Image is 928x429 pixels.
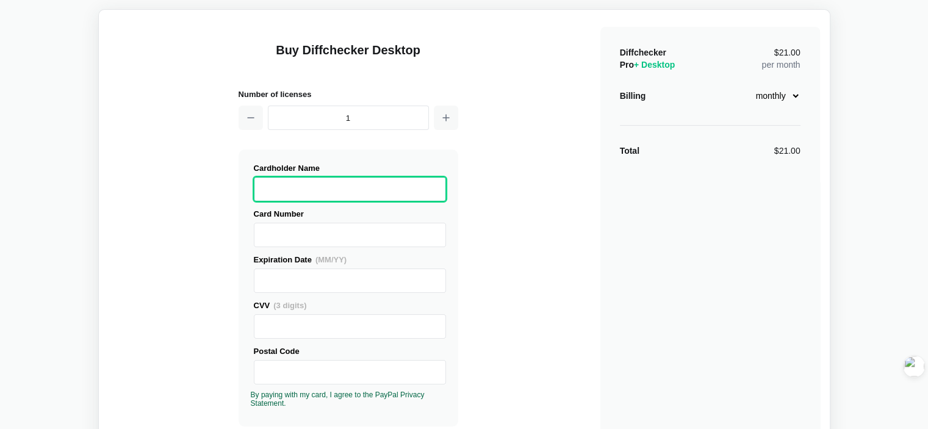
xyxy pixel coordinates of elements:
iframe: Secure Credit Card Frame - Expiration Date [259,269,441,292]
div: CVV [254,299,446,312]
span: (MM/YY) [315,255,347,264]
iframe: Secure Credit Card Frame - Cardholder Name [259,178,441,201]
div: Card Number [254,207,446,220]
span: Diffchecker [620,48,666,57]
div: Billing [620,90,646,102]
div: Postal Code [254,345,446,358]
iframe: Secure Credit Card Frame - Credit Card Number [259,223,441,247]
span: (3 digits) [273,301,306,310]
div: $21.00 [774,145,800,157]
strong: Total [620,146,639,156]
div: per month [761,46,800,71]
iframe: Secure Credit Card Frame - CVV [259,315,441,338]
input: 1 [268,106,429,130]
h1: Buy Diffchecker Desktop [239,41,458,73]
div: Expiration Date [254,253,446,266]
span: Pro [620,60,675,70]
h2: Number of licenses [239,88,458,101]
div: Cardholder Name [254,162,446,175]
span: $21.00 [774,48,800,57]
a: By paying with my card, I agree to the PayPal Privacy Statement. [251,391,425,408]
span: + Desktop [634,60,675,70]
iframe: Secure Credit Card Frame - Postal Code [259,361,441,384]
